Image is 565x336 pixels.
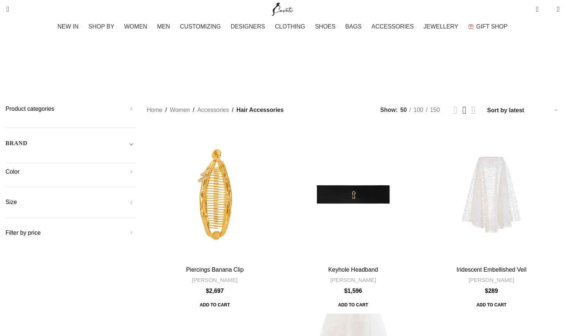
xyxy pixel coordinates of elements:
[344,288,347,294] span: $
[204,44,223,59] a: Go back
[231,19,268,34] a: DESIGNERS
[468,19,508,34] a: GIFT SHOP
[185,71,237,78] span: Hair Accessories
[400,107,407,113] span: 50
[170,105,190,115] a: Women
[147,105,283,115] nav: Breadcrumb
[471,298,512,312] span: Add to cart
[197,105,229,115] a: Accessories
[275,19,308,34] a: CLOTHING
[448,65,500,83] a: Wallets & Purses
[153,65,174,83] a: Gloves
[195,298,235,312] a: Add to cart: “Piercings Banana Clip”
[125,65,142,83] a: Cuffs
[380,105,398,115] span: Show
[88,23,114,30] span: SHOP BY
[57,23,79,30] span: NEW IN
[192,276,238,284] a: [PERSON_NAME]
[468,276,514,284] a: [PERSON_NAME]
[157,23,170,30] span: MEN
[317,71,355,78] span: Phone Cases
[93,65,114,83] a: Collar
[180,23,221,30] span: CUSTOMIZING
[414,107,423,113] span: 100
[453,105,457,116] a: Grid view 2
[471,105,475,116] a: Grid view 4
[5,139,27,147] h5: BRAND
[93,71,114,78] span: Collar
[366,65,390,83] a: Scarves
[65,71,82,78] span: Belts
[476,23,508,30] span: GIFT SHOP
[544,2,551,16] div: My Wishlist
[333,298,373,312] a: Add to cart: “Keyhole Headband”
[471,298,512,312] a: Add to cart: “Iridescent Embellished Veil”
[333,298,373,312] span: Add to cart
[328,267,378,273] a: Keyhole Headband
[330,276,376,284] a: [PERSON_NAME]
[463,105,467,116] a: Grid view 3
[231,23,265,30] span: DESIGNERS
[248,71,261,78] span: Hats
[153,71,174,78] span: Gloves
[345,19,364,34] a: BAGS
[5,168,136,176] h5: Color
[147,127,283,263] a: Piercings Banana Clip
[2,2,9,16] a: Search
[272,65,306,83] a: Hats & caps
[345,23,361,30] span: BAGS
[468,24,474,29] img: GiftBag
[5,198,136,206] h5: Size
[157,19,173,34] a: MEN
[65,65,82,83] a: Belts
[5,105,136,113] h5: Product categories
[180,19,223,34] a: CUSTOMIZING
[5,229,136,237] h5: Filter by price
[272,71,306,78] span: Hats & caps
[315,23,335,30] span: SHOES
[275,23,305,30] span: CLOTHING
[317,65,355,83] a: Phone Cases
[448,71,500,78] span: Wallets & Purses
[485,288,498,294] bdi: 289
[270,5,295,12] a: Site logo
[372,19,417,34] a: ACCESSORIES
[124,19,150,34] a: WOMEN
[423,127,560,263] a: Iridescent Embellished Veil
[546,7,551,13] span: 0
[411,105,426,115] a: 100
[536,4,542,9] span: 0
[456,267,526,273] a: Iridescent Embellished Veil
[236,105,283,115] span: Hair Accessories
[366,71,390,78] span: Scarves
[372,23,414,30] span: ACCESSORIES
[485,288,488,294] span: $
[401,71,436,78] span: Sunglasses
[427,105,442,115] a: 150
[206,288,209,294] span: $
[185,65,237,83] a: Hair Accessories
[147,105,162,115] a: Home
[285,127,421,263] a: Keyhole Headband
[5,139,136,152] div: Toggle filter
[486,105,560,116] select: Shop order
[532,2,542,16] a: 0
[186,267,244,273] a: Piercings Banana Clip
[2,19,563,34] div: Main navigation
[195,298,235,312] span: Add to cart
[423,23,458,30] span: JEWELLERY
[398,105,410,115] a: 50
[344,288,362,294] bdi: 1,596
[125,71,142,78] span: Cuffs
[430,107,440,113] span: 150
[401,65,436,83] a: Sunglasses
[423,19,461,34] a: JEWELLERY
[88,19,117,34] a: SHOP BY
[57,19,81,34] a: NEW IN
[206,288,224,294] bdi: 2,697
[223,42,343,61] h1: Hair Accessories
[315,19,338,34] a: SHOES
[124,23,147,30] span: WOMEN
[248,65,261,83] a: Hats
